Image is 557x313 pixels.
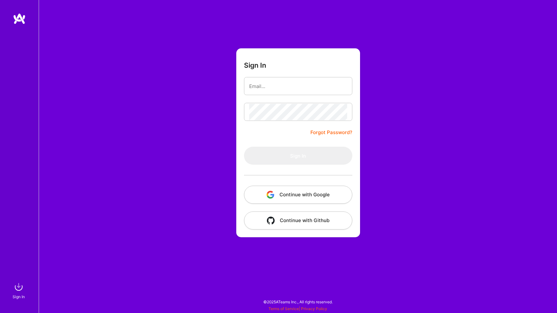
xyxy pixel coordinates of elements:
[39,294,557,310] div: © 2025 ATeams Inc., All rights reserved.
[269,306,327,311] span: |
[244,147,352,165] button: Sign In
[249,78,347,94] input: Email...
[244,186,352,204] button: Continue with Google
[13,293,25,300] div: Sign In
[301,306,327,311] a: Privacy Policy
[13,13,26,24] img: logo
[267,191,274,199] img: icon
[310,129,352,136] a: Forgot Password?
[12,280,25,293] img: sign in
[269,306,299,311] a: Terms of Service
[244,61,266,69] h3: Sign In
[244,211,352,230] button: Continue with Github
[14,280,25,300] a: sign inSign In
[267,217,275,224] img: icon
